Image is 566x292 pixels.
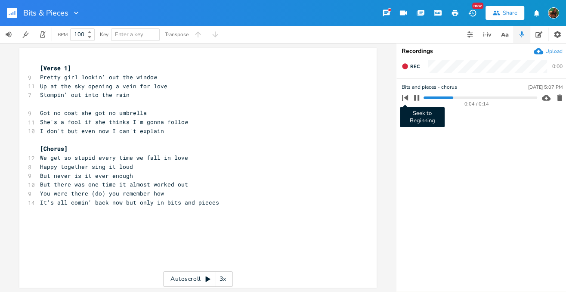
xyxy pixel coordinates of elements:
span: It's all comin' back now but only in bits and pieces [40,199,219,206]
button: New [464,5,481,21]
span: Got no coat she got no umbrella [40,109,147,117]
div: Transpose [165,32,189,37]
span: I don't but even now I can't explain [40,127,164,135]
span: [Verse 1] [40,64,71,72]
div: 0:00 [552,64,563,69]
span: Stompin' out into the rain [40,91,130,99]
span: Enter a key [115,31,143,38]
div: Key [100,32,108,37]
span: She's a fool if she thinks I'm gonna follow [40,118,188,126]
span: Rec [410,63,420,70]
div: Upload [545,48,563,55]
span: We get so stupid every time we fall in love [40,154,188,162]
span: Pretty girl lookin' out the window [40,73,157,81]
span: But there was one time it almost worked out [40,180,188,188]
button: Share [486,6,524,20]
span: Up at the sky opening a vein for love [40,82,167,90]
img: Susan Rowe [548,7,559,19]
button: Rec [398,59,423,73]
div: Recordings [402,48,563,54]
div: 3x [215,271,231,287]
span: [Chorus] [40,145,68,152]
div: [DATE] 5:07 PM [528,85,563,90]
span: Happy together sing it loud [40,163,133,171]
span: Bits and pieces - chorus [402,83,457,91]
div: Share [503,9,517,17]
span: Bits & Pieces [23,9,68,17]
div: BPM [58,32,68,37]
button: Upload [534,47,563,56]
button: Seek to Beginning [399,91,411,105]
span: But never is it ever enough [40,172,133,180]
span: You were there (do) you remember how [40,189,164,197]
div: Autoscroll [163,271,233,287]
div: New [472,3,483,9]
div: 0:04 / 0:14 [417,102,537,106]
